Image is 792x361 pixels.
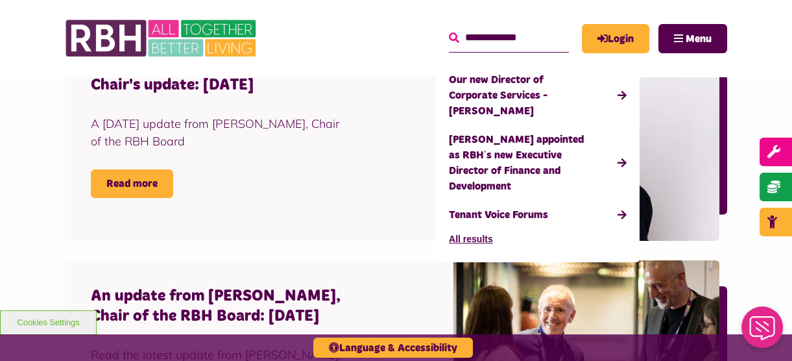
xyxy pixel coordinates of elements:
a: MyRBH [582,24,649,53]
a: Our new Director of Corporate Services - [PERSON_NAME] [449,66,627,125]
button: All results [449,229,493,249]
a: Read more Chair's update: March 2024 [91,169,173,198]
button: Language & Accessibility [313,338,473,358]
span: Menu [686,34,712,44]
input: Search [449,24,569,52]
a: Tenant Voice Forums [449,201,627,229]
iframe: Netcall Web Assistant for live chat [734,303,792,361]
h4: Chair's update: [DATE] [91,75,350,95]
div: A [DATE] update from [PERSON_NAME], Chair of the RBH Board [91,115,350,150]
a: [PERSON_NAME] appointed as RBH’s new Executive Director of Finance and Development [449,125,627,201]
h4: An update from [PERSON_NAME], Chair of the RBH Board: [DATE] [91,286,350,327]
button: Navigation [658,24,727,53]
img: RBH [65,13,259,64]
